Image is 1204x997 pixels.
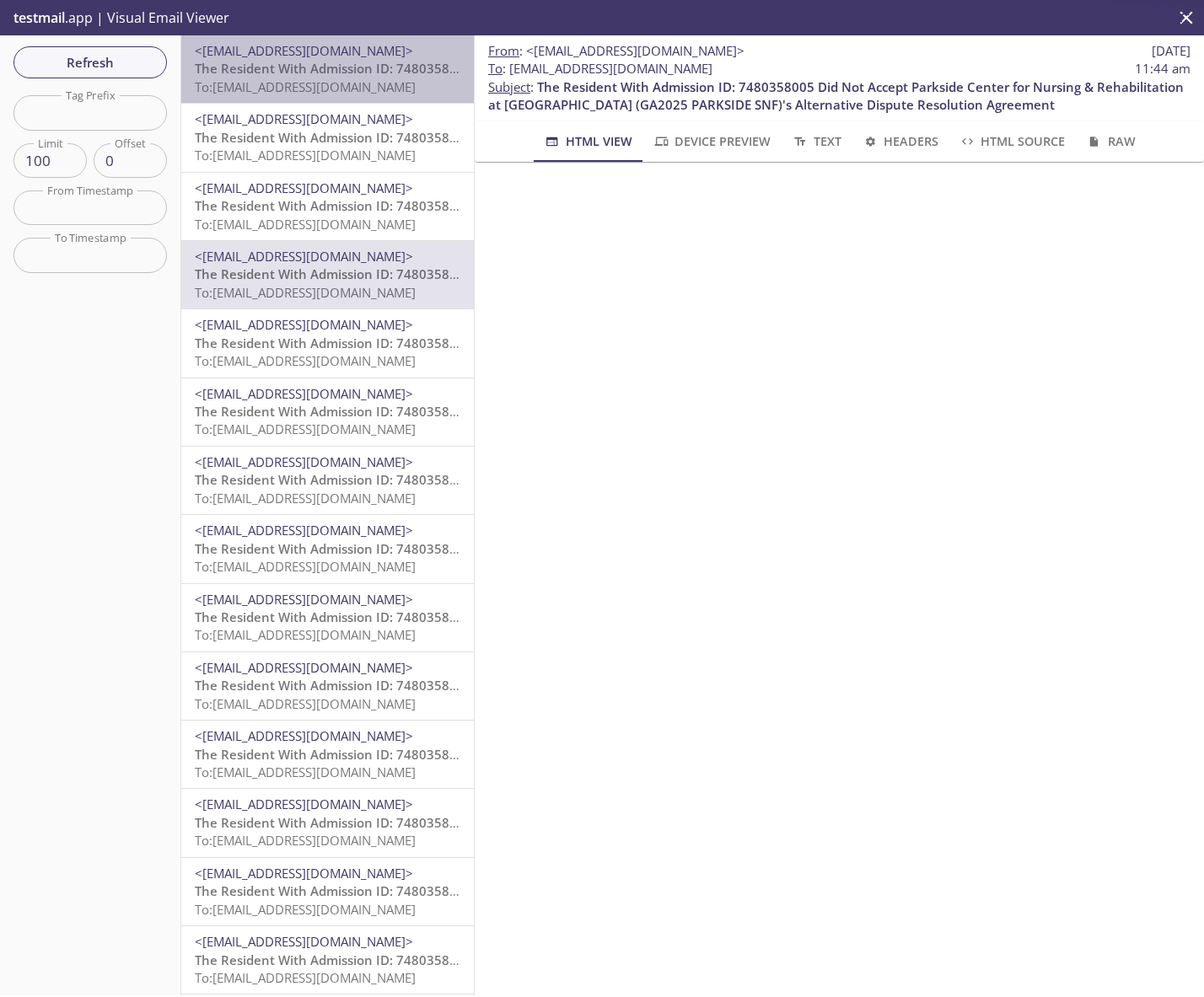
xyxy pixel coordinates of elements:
div: <[EMAIL_ADDRESS][DOMAIN_NAME]>The Resident With Admission ID: 7480358005 Did Not Accept Parkside ... [181,789,474,856]
span: To: [EMAIL_ADDRESS][DOMAIN_NAME] [195,147,416,163]
span: <[EMAIL_ADDRESS][DOMAIN_NAME]> [195,453,413,470]
span: <[EMAIL_ADDRESS][DOMAIN_NAME]> [195,180,413,196]
div: <[EMAIL_ADDRESS][DOMAIN_NAME]>The Resident With Admission ID: 7480358005 Did Not Accept Parkside ... [181,241,474,308]
div: <[EMAIL_ADDRESS][DOMAIN_NAME]>The Resident With Admission ID: 7480358005 Did Not Accept Parkside ... [181,515,474,582]
span: [DATE] [1152,42,1191,60]
span: Text [791,131,841,152]
span: : [EMAIL_ADDRESS][DOMAIN_NAME] [488,60,712,78]
span: HTML View [543,131,632,152]
span: <[EMAIL_ADDRESS][DOMAIN_NAME]> [195,727,413,744]
span: <[EMAIL_ADDRESS][DOMAIN_NAME]> [195,42,413,59]
span: To: [EMAIL_ADDRESS][DOMAIN_NAME] [195,284,416,301]
div: <[EMAIL_ADDRESS][DOMAIN_NAME]>The Resident With Admission ID: 7480358005 Did Not Accept Parkside ... [181,173,474,240]
span: <[EMAIL_ADDRESS][DOMAIN_NAME]> [195,110,413,127]
span: To: [EMAIL_ADDRESS][DOMAIN_NAME] [195,490,416,507]
button: Refresh [13,46,167,78]
span: HTML Source [959,131,1065,152]
span: Refresh [27,51,153,73]
span: 11:44 am [1135,60,1191,78]
div: <[EMAIL_ADDRESS][DOMAIN_NAME]>The Resident With Admission ID: 7480358005 Did Not Accept Parkside ... [181,858,474,925]
span: testmail [13,8,65,27]
span: To: [EMAIL_ADDRESS][DOMAIN_NAME] [195,901,416,918]
iframe: To enrich screen reader interactions, please activate Accessibility in Grammarly extension settings [495,182,1184,929]
span: To: [EMAIL_ADDRESS][DOMAIN_NAME] [195,832,416,849]
span: To: [EMAIL_ADDRESS][DOMAIN_NAME] [195,969,416,986]
span: To: [EMAIL_ADDRESS][DOMAIN_NAME] [195,558,416,575]
div: <[EMAIL_ADDRESS][DOMAIN_NAME]>The Resident With Admission ID: 7480358005 Did Not Accept Parkside ... [181,926,474,994]
p: : [488,60,1191,114]
span: : [488,42,744,60]
div: <[EMAIL_ADDRESS][DOMAIN_NAME]>The Resident With Admission ID: 7480358005 Did Not Accept Parkside ... [181,652,474,720]
span: <[EMAIL_ADDRESS][DOMAIN_NAME]> [526,42,744,59]
div: <[EMAIL_ADDRESS][DOMAIN_NAME]>The Resident With Admission ID: 7480358005 Did Not Accept Parkside ... [181,309,474,377]
div: <[EMAIL_ADDRESS][DOMAIN_NAME]>The Resident With Admission ID: 7480358005 Did Not Accept Parkside ... [181,104,474,171]
span: Raw [1085,131,1135,152]
div: <[EMAIL_ADDRESS][DOMAIN_NAME]>The Resident With Admission ID: 7480358005 Did Not Accept Parkside ... [181,721,474,788]
span: The Resident With Admission ID: 7480358005 Did Not Accept Parkside Center for Nursing & Rehabilit... [488,78,1184,113]
span: To: [EMAIL_ADDRESS][DOMAIN_NAME] [195,352,416,369]
span: Device Preview [653,131,771,152]
span: <[EMAIL_ADDRESS][DOMAIN_NAME]> [195,385,413,402]
span: <[EMAIL_ADDRESS][DOMAIN_NAME]> [195,248,413,265]
span: From [488,42,519,59]
span: To [488,60,503,77]
div: <[EMAIL_ADDRESS][DOMAIN_NAME]>The Resident With Admission ID: 7480358005 Did Not Accept Parkside ... [181,35,474,103]
div: <[EMAIL_ADDRESS][DOMAIN_NAME]>The Resident With Admission ID: 7480358005 Did Not Accept Parkside ... [181,378,474,446]
span: To: [EMAIL_ADDRESS][DOMAIN_NAME] [195,626,416,643]
span: <[EMAIL_ADDRESS][DOMAIN_NAME]> [195,796,413,812]
div: <[EMAIL_ADDRESS][DOMAIN_NAME]>The Resident With Admission ID: 7480358005 Did Not Accept Parkside ... [181,584,474,651]
span: To: [EMAIL_ADDRESS][DOMAIN_NAME] [195,695,416,712]
span: Subject [488,78,530,95]
span: <[EMAIL_ADDRESS][DOMAIN_NAME]> [195,522,413,539]
span: <[EMAIL_ADDRESS][DOMAIN_NAME]> [195,659,413,676]
span: <[EMAIL_ADDRESS][DOMAIN_NAME]> [195,591,413,608]
span: <[EMAIL_ADDRESS][DOMAIN_NAME]> [195,865,413,882]
span: Headers [862,131,938,152]
span: <[EMAIL_ADDRESS][DOMAIN_NAME]> [195,933,413,950]
div: <[EMAIL_ADDRESS][DOMAIN_NAME]>The Resident With Admission ID: 7480358005 Did Not Accept Parkside ... [181,447,474,514]
span: To: [EMAIL_ADDRESS][DOMAIN_NAME] [195,216,416,233]
span: To: [EMAIL_ADDRESS][DOMAIN_NAME] [195,764,416,780]
span: To: [EMAIL_ADDRESS][DOMAIN_NAME] [195,421,416,437]
span: <[EMAIL_ADDRESS][DOMAIN_NAME]> [195,316,413,333]
span: To: [EMAIL_ADDRESS][DOMAIN_NAME] [195,78,416,95]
